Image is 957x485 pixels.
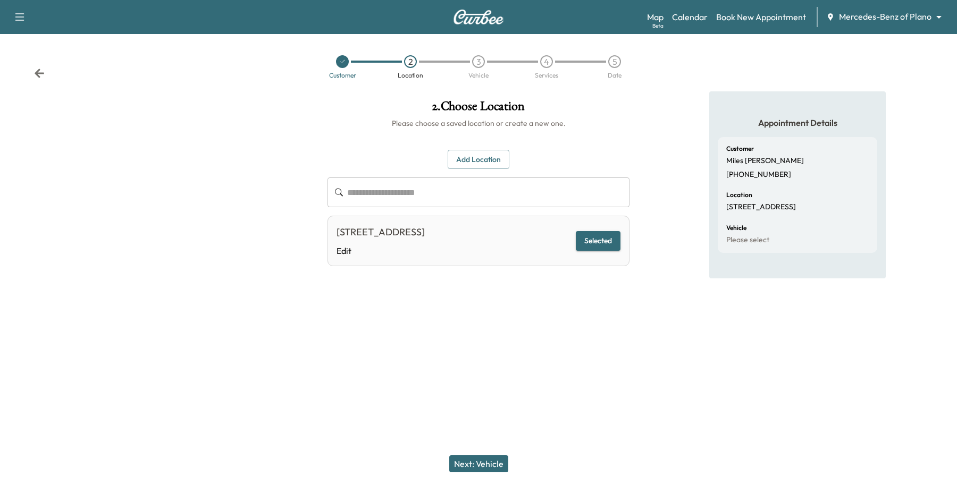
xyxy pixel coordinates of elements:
[535,72,558,79] div: Services
[449,455,508,472] button: Next: Vehicle
[672,11,708,23] a: Calendar
[337,244,425,257] a: Edit
[540,55,553,68] div: 4
[726,170,791,180] p: [PHONE_NUMBER]
[329,72,356,79] div: Customer
[726,156,804,166] p: Miles [PERSON_NAME]
[726,202,796,212] p: [STREET_ADDRESS]
[726,235,769,245] p: Please select
[608,55,621,68] div: 5
[453,10,504,24] img: Curbee Logo
[404,55,417,68] div: 2
[472,55,485,68] div: 3
[726,146,754,152] h6: Customer
[647,11,664,23] a: MapBeta
[328,118,629,129] h6: Please choose a saved location or create a new one.
[337,225,425,240] div: [STREET_ADDRESS]
[448,150,509,169] button: Add Location
[726,192,752,198] h6: Location
[328,100,629,118] h1: 2 . Choose Location
[726,225,746,231] h6: Vehicle
[716,11,806,23] a: Book New Appointment
[718,117,877,129] h5: Appointment Details
[468,72,489,79] div: Vehicle
[839,11,931,23] span: Mercedes-Benz of Plano
[34,68,45,79] div: Back
[576,231,620,251] button: Selected
[398,72,423,79] div: Location
[608,72,622,79] div: Date
[652,22,664,30] div: Beta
